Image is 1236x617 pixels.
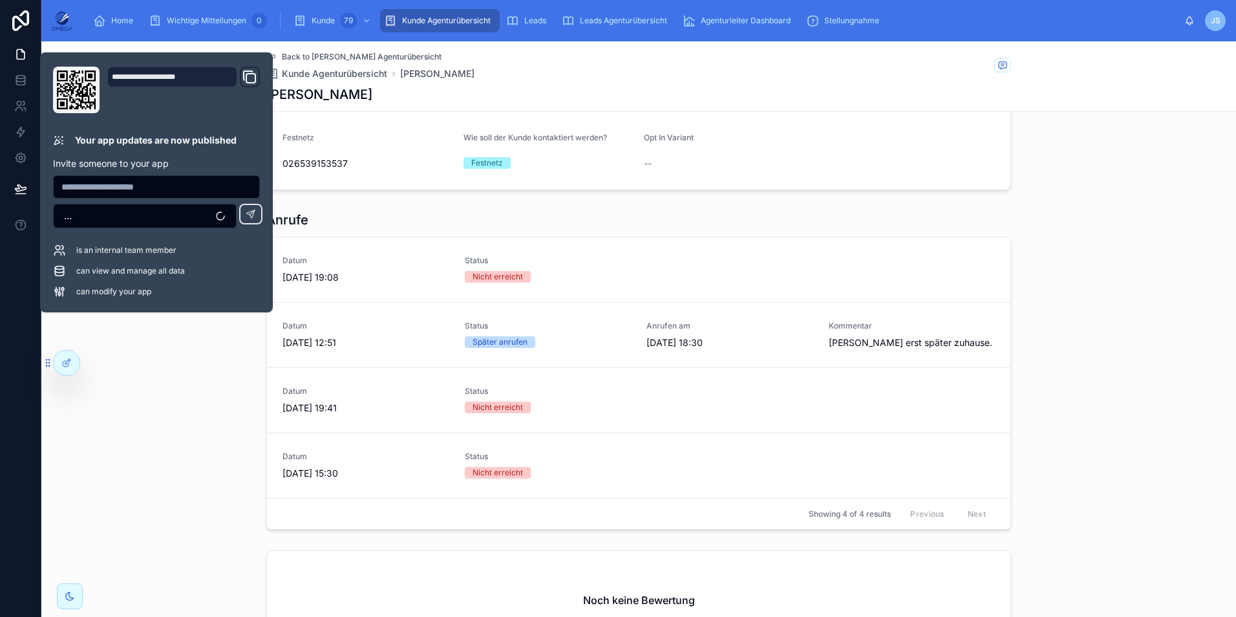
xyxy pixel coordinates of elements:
[473,336,527,348] div: Später anrufen
[829,321,996,331] span: Kommentar
[282,67,387,80] span: Kunde Agenturübersicht
[465,321,632,331] span: Status
[646,336,813,349] span: [DATE] 18:30
[266,67,387,80] a: Kunde Agenturübersicht
[580,16,667,26] span: Leads Agenturübersicht
[266,211,308,229] h1: Anrufe
[282,255,449,266] span: Datum
[282,133,314,142] span: Festnetz
[53,157,260,170] p: Invite someone to your app
[83,6,1184,35] div: scrollable content
[473,271,523,283] div: Nicht erreicht
[282,386,449,396] span: Datum
[558,9,676,32] a: Leads Agenturübersicht
[76,287,151,297] span: can modify your app
[53,204,237,228] button: Select Button
[89,9,142,32] a: Home
[145,9,271,32] a: Wichtige Mitteilungen0
[471,157,503,169] div: Festnetz
[266,52,442,62] a: Back to [PERSON_NAME] Agenturübersicht
[701,16,791,26] span: Agenturleiter Dashboard
[75,134,237,147] p: Your app updates are now published
[107,67,260,113] div: Domain and Custom Link
[679,9,800,32] a: Agenturleiter Dashboard
[282,157,453,170] span: 026539153537
[824,16,879,26] span: Stellungnahme
[644,157,652,170] span: --
[111,16,133,26] span: Home
[646,321,813,331] span: Anrufen am
[524,16,546,26] span: Leads
[76,245,176,255] span: is an internal team member
[465,386,632,396] span: Status
[282,451,449,462] span: Datum
[52,10,72,31] img: App logo
[266,85,372,103] h1: [PERSON_NAME]
[802,9,888,32] a: Stellungnahme
[829,336,996,349] span: [PERSON_NAME] erst später zuhause.
[644,133,694,142] span: Opt In Variant
[502,9,555,32] a: Leads
[340,13,357,28] div: 79
[809,509,891,519] span: Showing 4 of 4 results
[282,52,442,62] span: Back to [PERSON_NAME] Agenturübersicht
[1211,16,1220,26] span: JS
[473,467,523,479] div: Nicht erreicht
[290,9,378,32] a: Kunde79
[282,336,449,349] span: [DATE] 12:51
[282,321,449,331] span: Datum
[76,266,185,276] span: can view and manage all data
[64,210,72,222] span: ...
[312,16,335,26] span: Kunde
[251,13,267,28] div: 0
[463,133,607,142] span: Wie soll der Kunde kontaktiert werden?
[282,467,449,480] span: [DATE] 15:30
[380,9,500,32] a: Kunde Agenturübersicht
[465,451,632,462] span: Status
[473,402,523,413] div: Nicht erreicht
[465,255,632,266] span: Status
[402,16,491,26] span: Kunde Agenturübersicht
[167,16,246,26] span: Wichtige Mitteilungen
[282,271,449,284] span: [DATE] 19:08
[400,67,474,80] a: [PERSON_NAME]
[583,592,695,608] h2: Noch keine Bewertung
[282,402,449,415] span: [DATE] 19:41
